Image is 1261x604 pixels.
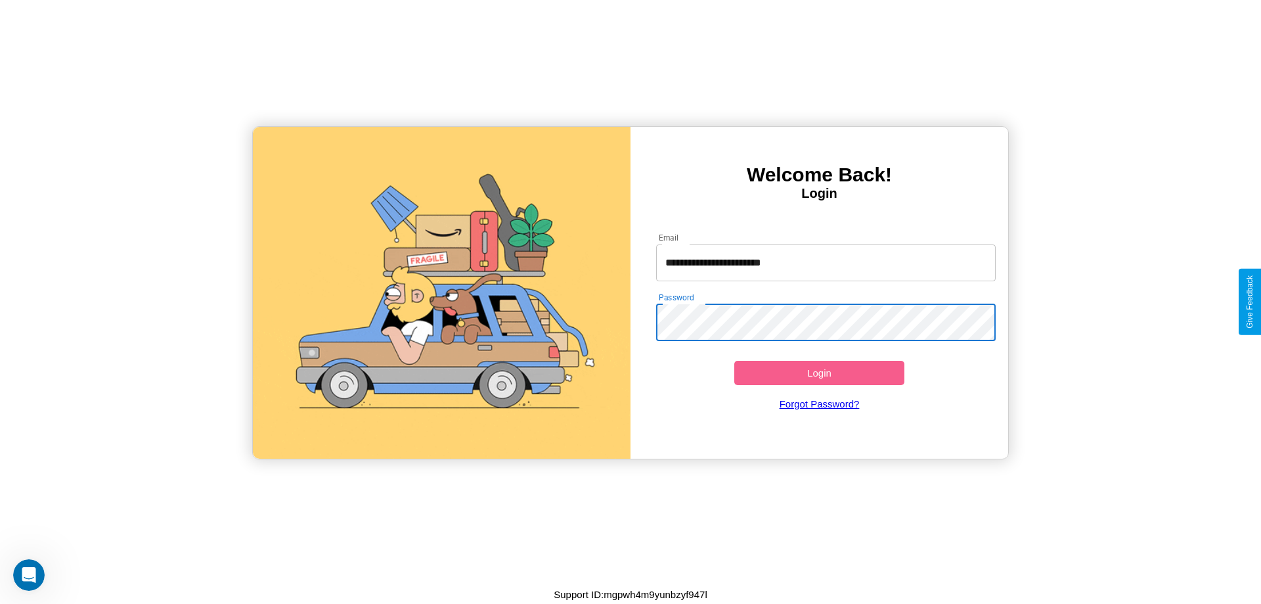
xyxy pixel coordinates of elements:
h3: Welcome Back! [630,164,1008,186]
label: Password [659,292,694,303]
img: gif [253,127,630,459]
iframe: Intercom live chat [13,559,45,591]
p: Support ID: mgpwh4m9yunbzyf947l [554,586,707,603]
h4: Login [630,186,1008,201]
a: Forgot Password? [650,385,990,423]
div: Give Feedback [1245,275,1254,329]
button: Login [734,361,904,385]
label: Email [659,232,679,243]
